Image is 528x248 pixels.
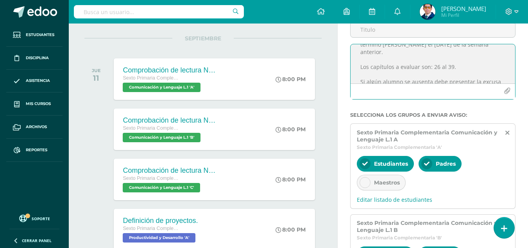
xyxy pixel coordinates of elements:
div: Comprobación de lectura No.3 (Parcial). [123,66,217,74]
div: 8:00 PM [276,76,306,83]
textarea: Estimados alumnos Se les recuerda que [DATE] [DATE] tendremos la prueba parcial de lectura del li... [351,44,515,83]
span: Sexto Primaria Complementaria 'A' [357,144,442,150]
div: Comprobación de lectura No.3 (Parcial). [123,167,217,175]
span: [PERSON_NAME] [441,5,486,13]
div: 11 [92,73,101,83]
div: JUE [92,68,101,73]
input: Titulo [351,22,515,37]
span: Productividad y Desarrollo 'A' [123,233,195,243]
span: Reportes [26,147,47,153]
span: Comunicación y Lenguaje L.1 'C' [123,183,200,192]
span: Archivos [26,124,47,130]
a: Archivos [6,116,63,139]
div: 8:00 PM [276,176,306,183]
a: Soporte [9,213,59,223]
a: Disciplina [6,47,63,70]
span: Padres [436,160,456,167]
label: Selecciona los grupos a enviar aviso : [350,112,515,118]
span: Sexto Primaria Complementaria [123,125,181,131]
a: Asistencia [6,70,63,93]
span: Maestros [374,179,400,186]
span: Estudiantes [374,160,408,167]
span: Editar listado de estudiantes [357,196,509,203]
span: Sexto Primaria Complementaria Comunicación y Lenguaje L.1 B [357,219,499,234]
span: Sexto Primaria Complementaria [123,176,181,181]
span: Disciplina [26,55,49,61]
span: SEPTIEMBRE [172,35,234,42]
span: Sexto Primaria Complementaria [123,226,181,231]
span: Estudiantes [26,32,54,38]
span: Comunicación y Lenguaje L.1 'B' [123,133,200,142]
span: Mis cursos [26,101,51,107]
span: Sexto Primaria Complementaria [123,75,181,81]
span: Sexto Primaria Complementaria Comunicación y Lenguaje L.1 A [357,129,499,143]
input: Busca un usuario... [74,5,244,18]
span: Comunicación y Lenguaje L.1 'A' [123,83,200,92]
span: Sexto Primaria Complementaria 'B' [357,235,442,241]
span: Soporte [32,216,50,221]
img: f8528e83a30c07a06aa6af360d30ac42.png [420,4,435,20]
span: Asistencia [26,78,50,84]
a: Reportes [6,139,63,162]
div: Comprobación de lectura No.3 (Parcial). [123,116,217,125]
a: Mis cursos [6,92,63,116]
a: Estudiantes [6,24,63,47]
span: Mi Perfil [441,12,486,18]
div: 8:00 PM [276,126,306,133]
span: Cerrar panel [22,238,52,243]
div: 8:00 PM [276,226,306,233]
div: Definición de proyectos. [123,217,198,225]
